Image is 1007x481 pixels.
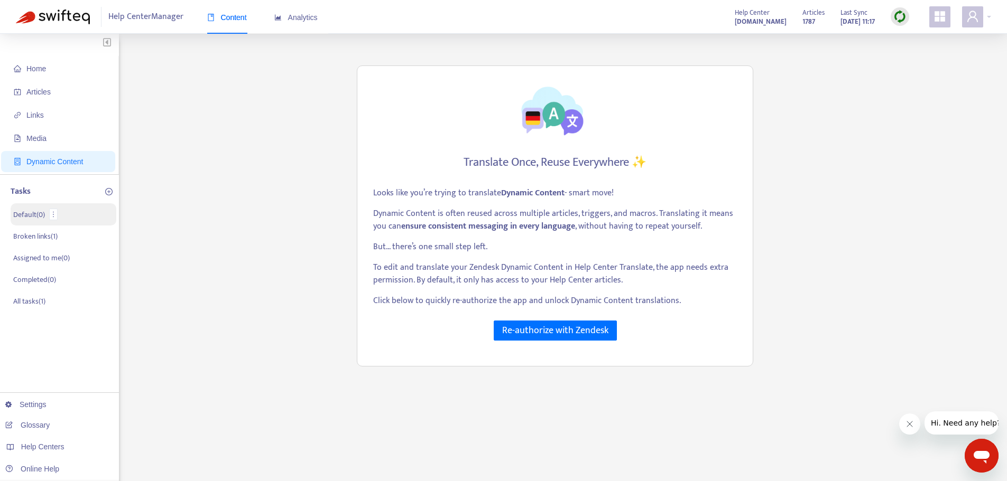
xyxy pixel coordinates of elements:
[965,439,999,473] iframe: Knop om het berichtenvenster te openen
[14,111,21,119] span: link
[207,13,247,22] span: Content
[735,15,787,27] a: [DOMAIN_NAME]
[513,82,597,138] img: Translate Dynamic Content
[502,323,608,338] span: Re-authorize with Zendesk
[373,208,737,233] p: Dynamic Content is often reused across multiple articles, triggers, and macros. Translating it me...
[21,442,64,451] span: Help Centers
[840,16,875,27] strong: [DATE] 11:17
[5,400,47,409] a: Settings
[373,295,737,307] p: Click below to quickly re-authorize the app and unlock Dynamic Content translations.
[840,7,867,18] span: Last Sync
[899,413,920,435] iframe: Bericht sluiten
[373,241,737,253] p: But... there’s one small step left.
[802,16,815,27] strong: 1787
[401,219,575,233] strong: ensure consistent messaging in every language
[14,158,21,165] span: container
[5,421,50,429] a: Glossary
[893,10,907,23] img: sync.dc5367851b00ba804db3.png
[274,14,282,21] span: area-chart
[207,14,215,21] span: book
[14,65,21,72] span: home
[501,186,565,200] strong: Dynamic Content
[26,134,47,143] span: Media
[26,64,46,73] span: Home
[49,209,58,220] button: more
[13,209,45,220] p: Default ( 0 )
[105,188,113,195] span: plus-circle
[373,261,737,287] p: To edit and translate your Zendesk Dynamic Content in Help Center Translate, the app needs extra ...
[934,10,946,23] span: appstore
[26,157,83,166] span: Dynamic Content
[5,465,59,473] a: Online Help
[50,211,57,218] span: more
[14,88,21,96] span: account-book
[108,7,183,27] span: Help Center Manager
[16,10,90,24] img: Swifteq
[802,7,825,18] span: Articles
[373,187,737,200] p: Looks like you’re trying to translate - smart move!
[735,7,770,18] span: Help Center
[14,135,21,142] span: file-image
[494,320,617,341] button: Re-authorize with Zendesk
[735,16,787,27] strong: [DOMAIN_NAME]
[6,7,76,16] span: Hi. Need any help?
[966,10,979,23] span: user
[464,155,646,169] h4: Translate Once, Reuse Everywhere ✨
[11,185,31,198] p: Tasks
[26,88,51,96] span: Articles
[925,411,999,435] iframe: Bericht van bedrijf
[13,231,58,242] p: Broken links ( 1 )
[274,13,318,22] span: Analytics
[13,296,45,307] p: All tasks ( 1 )
[26,111,44,119] span: Links
[13,252,70,263] p: Assigned to me ( 0 )
[13,274,56,285] p: Completed ( 0 )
